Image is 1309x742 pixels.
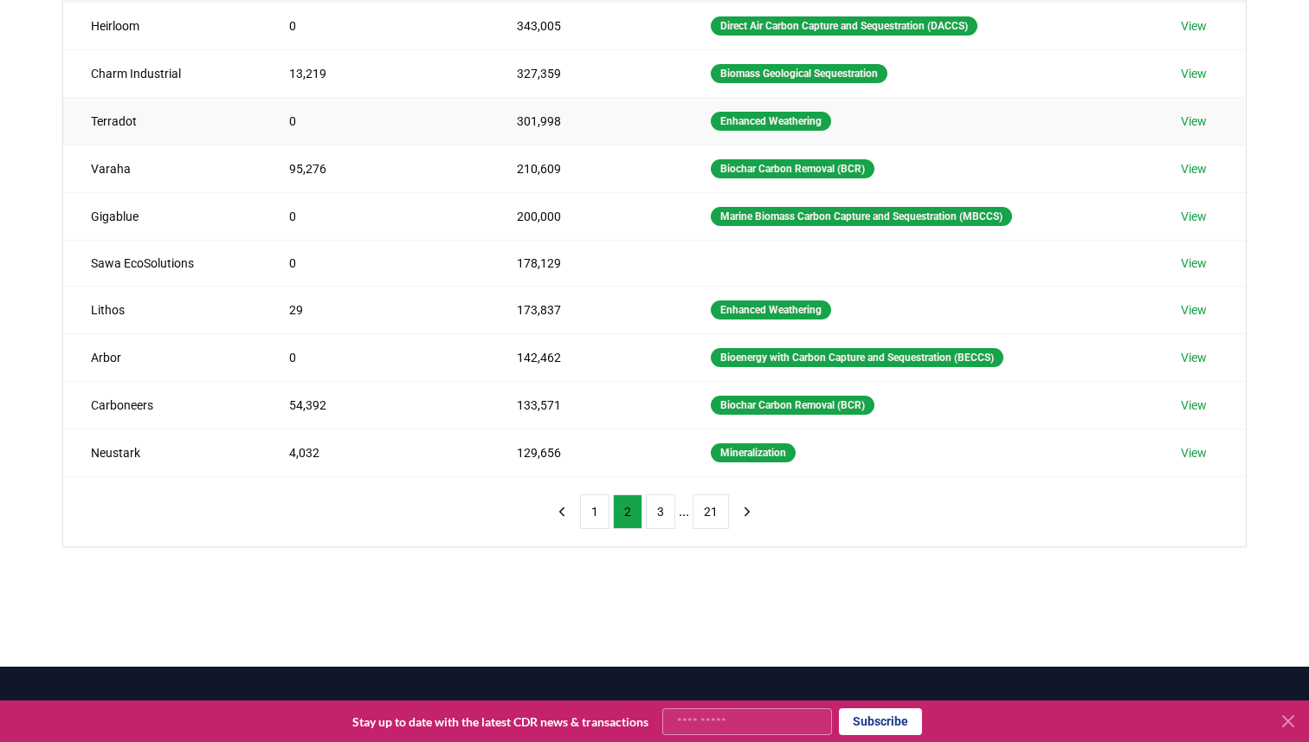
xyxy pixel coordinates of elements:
[1181,397,1207,414] a: View
[711,159,874,178] div: Biochar Carbon Removal (BCR)
[63,240,261,286] td: Sawa EcoSolutions
[1181,208,1207,225] a: View
[489,192,683,240] td: 200,000
[547,494,577,529] button: previous page
[261,286,489,333] td: 29
[489,49,683,97] td: 327,359
[711,16,977,35] div: Direct Air Carbon Capture and Sequestration (DACCS)
[711,112,831,131] div: Enhanced Weathering
[393,698,654,719] a: Leaderboards
[261,97,489,145] td: 0
[711,300,831,319] div: Enhanced Weathering
[693,494,729,529] button: 21
[489,97,683,145] td: 301,998
[711,396,874,415] div: Biochar Carbon Removal (BCR)
[261,2,489,49] td: 0
[580,494,609,529] button: 1
[489,240,683,286] td: 178,129
[261,240,489,286] td: 0
[261,49,489,97] td: 13,219
[489,145,683,192] td: 210,609
[1181,349,1207,366] a: View
[261,381,489,429] td: 54,392
[489,286,683,333] td: 173,837
[1181,65,1207,82] a: View
[711,348,1003,367] div: Bioenergy with Carbon Capture and Sequestration (BECCS)
[63,2,261,49] td: Heirloom
[1181,160,1207,177] a: View
[63,381,261,429] td: Carboneers
[679,501,689,522] li: ...
[1181,255,1207,272] a: View
[63,333,261,381] td: Arbor
[489,429,683,476] td: 129,656
[63,49,261,97] td: Charm Industrial
[489,2,683,49] td: 343,005
[261,145,489,192] td: 95,276
[489,381,683,429] td: 133,571
[261,333,489,381] td: 0
[613,494,642,529] button: 2
[261,192,489,240] td: 0
[732,494,762,529] button: next page
[261,429,489,476] td: 4,032
[711,443,796,462] div: Mineralization
[489,333,683,381] td: 142,462
[63,429,261,476] td: Neustark
[646,494,675,529] button: 3
[1181,113,1207,130] a: View
[63,145,261,192] td: Varaha
[1181,301,1207,319] a: View
[1181,17,1207,35] a: View
[63,286,261,333] td: Lithos
[711,64,887,83] div: Biomass Geological Sequestration
[1181,444,1207,461] a: View
[63,192,261,240] td: Gigablue
[63,97,261,145] td: Terradot
[62,698,324,722] p: [DOMAIN_NAME]
[711,207,1012,226] div: Marine Biomass Carbon Capture and Sequestration (MBCCS)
